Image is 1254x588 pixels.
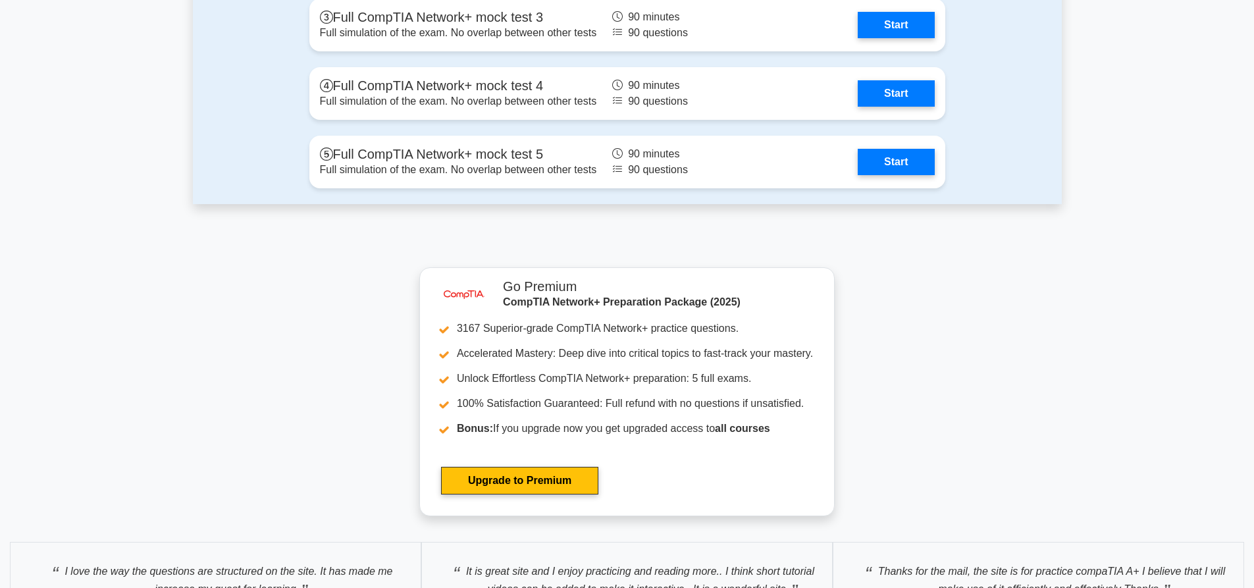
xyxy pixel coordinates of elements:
a: Start [858,80,934,107]
a: Start [858,12,934,38]
a: Start [858,149,934,175]
a: Upgrade to Premium [441,467,598,494]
